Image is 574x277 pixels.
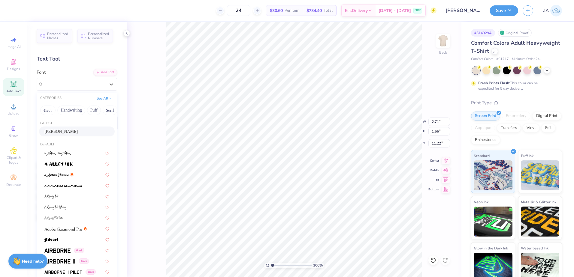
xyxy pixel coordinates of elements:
div: This color can be expedited for 5 day delivery. [478,80,552,91]
button: Greek [40,106,56,115]
span: ZA [543,7,549,14]
button: Puff [87,106,101,115]
button: Serif [103,106,117,115]
span: # C1717 [496,57,509,62]
img: A Charming Font [44,195,59,199]
img: Back [437,35,449,47]
img: a Alloy Ink [44,162,73,166]
span: Minimum Order: 24 + [512,57,542,62]
a: ZA [543,5,562,16]
span: $30.60 [270,7,283,14]
div: # 514929A [471,29,495,37]
span: Upload [8,111,20,116]
div: Default [37,142,117,147]
img: Puff Ink [521,160,560,190]
div: Back [439,50,447,55]
div: CATEGORIES [40,96,62,101]
span: Bottom [428,187,439,192]
span: Neon Ink [474,199,488,205]
span: Clipart & logos [3,155,24,165]
div: Print Type [471,100,562,106]
img: Neon Ink [474,207,512,237]
input: – – [227,5,250,16]
div: Foil [541,124,555,133]
span: Standard [474,153,490,159]
span: Greek [9,133,18,138]
button: Handwriting [57,106,85,115]
img: Airborne [44,249,71,253]
span: Greek [79,258,89,264]
span: Greek [74,248,84,253]
img: Advert [44,238,59,242]
span: Water based Ink [521,245,548,251]
span: [PERSON_NAME] [44,128,78,135]
span: Puff Ink [521,153,533,159]
strong: Need help? [22,258,44,264]
span: Est. Delivery [345,7,368,14]
img: Metallic & Glitter Ink [521,207,560,237]
img: Zuriel Alaba [550,5,562,16]
span: Personalized Names [47,32,68,40]
div: Rhinestones [471,136,500,144]
button: See All [95,95,113,101]
img: A Charming Font Leftleaning [44,205,66,210]
div: Add Font [93,69,117,76]
span: Image AI [7,44,21,49]
span: Greek [86,269,96,275]
span: $734.40 [307,7,322,14]
img: A Charming Font Outline [44,216,63,220]
button: Save [490,5,518,16]
label: Font [37,69,46,76]
span: Add Text [6,89,21,94]
span: FREE [415,8,421,13]
span: Metallic & Glitter Ink [521,199,556,205]
div: Transfers [497,124,521,133]
span: Comfort Colors [471,57,493,62]
span: Center [428,159,439,163]
span: Glow in the Dark Ink [474,245,508,251]
div: Digital Print [532,112,561,121]
span: [DATE] - [DATE] [379,7,411,14]
span: Decorate [6,182,21,187]
img: Airborne II [44,259,75,264]
img: Standard [474,160,512,190]
span: 100 % [313,263,323,268]
span: Comfort Colors Adult Heavyweight T-Shirt [471,39,560,55]
div: Original Proof [498,29,532,37]
div: Screen Print [471,112,500,121]
span: Top [428,178,439,182]
strong: Fresh Prints Flash: [478,81,510,85]
span: Designs [7,67,20,71]
div: Text Tool [37,55,117,63]
span: Middle [428,168,439,172]
span: Total [324,7,333,14]
img: a Antara Distance [44,173,69,177]
div: Latest [37,121,117,126]
img: Airborne II Pilot [44,270,82,274]
img: Adobe Garamond Pro [44,227,82,231]
span: Per Item [285,7,299,14]
div: Embroidery [502,112,530,121]
div: Applique [471,124,495,133]
input: Untitled Design [441,4,485,16]
div: Vinyl [523,124,539,133]
span: Personalized Numbers [88,32,109,40]
img: a Ahlan Wasahlan [44,151,71,156]
img: a Arigatou Gozaimasu [44,184,82,188]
